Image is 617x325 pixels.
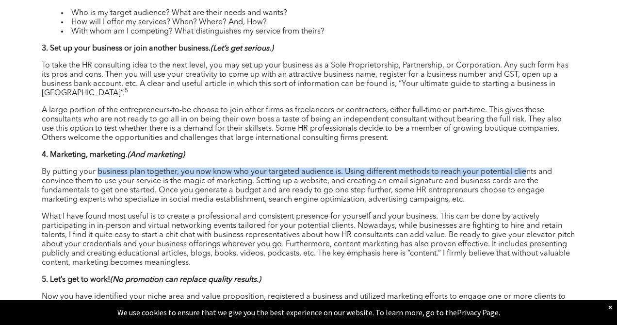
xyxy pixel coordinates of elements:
[42,212,575,268] p: What I have found most useful is to create a professional and consistent presence for yourself an...
[42,106,575,143] p: A large portion of the entrepreneurs-to-be choose to join other firms as freelancers or contracto...
[61,18,575,27] li: How will I offer my services? When? Where? And, How?
[128,151,185,159] em: (And marketing)
[608,302,612,312] div: Dismiss notification
[42,168,575,205] p: By putting your business plan together, you now know who your targeted audience is. Using differe...
[110,276,261,284] em: (No promotion can replace quality results.)
[42,45,274,52] b: 3. Set up your business or join another business.
[42,61,575,98] p: To take the HR consulting idea to the next level, you may set up your business as a Sole Propriet...
[211,45,274,52] em: (Let’s get serious.)
[61,9,575,18] li: Who is my target audience? What are their needs and wants?
[125,88,128,94] sup: 5
[457,308,500,317] a: Privacy Page.
[42,292,575,320] p: Now you have identified your niche area and value proposition, registered a business and utilized...
[42,276,261,284] b: 5. Let’s get to work!
[61,27,575,36] li: With whom am I competing? What distinguishes my service from theirs?
[42,151,185,159] b: 4. Marketing, marketing.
